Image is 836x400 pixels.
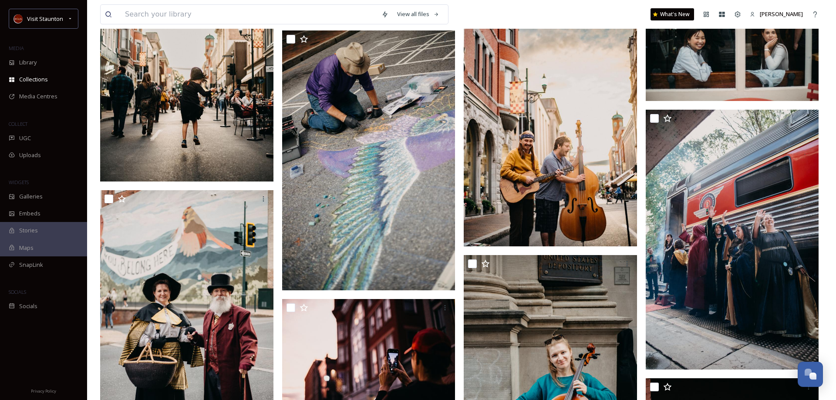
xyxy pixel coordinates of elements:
span: SnapLink [19,261,43,269]
img: images.png [14,14,23,23]
span: UGC [19,134,31,142]
span: Uploads [19,151,41,159]
a: What's New [651,8,694,20]
span: MEDIA [9,45,24,51]
span: Media Centres [19,92,57,101]
img: QCMM23-308.jpg [282,30,455,290]
span: Stories [19,226,38,235]
span: Visit Staunton [27,15,63,23]
span: COLLECT [9,121,27,127]
span: Privacy Policy [31,388,56,394]
a: [PERSON_NAME] [745,6,807,23]
input: Search your library [121,5,377,24]
span: Library [19,58,37,67]
span: Galleries [19,192,43,201]
a: Privacy Policy [31,385,56,396]
span: WIDGETS [9,179,29,185]
span: Socials [19,302,37,310]
a: View all files [393,6,444,23]
span: [PERSON_NAME] [760,10,803,18]
span: Embeds [19,209,40,218]
img: QCMM23-251.jpg [646,110,819,370]
span: SOCIALS [9,289,26,295]
span: Collections [19,75,48,84]
button: Open Chat [798,362,823,387]
span: Maps [19,244,34,252]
